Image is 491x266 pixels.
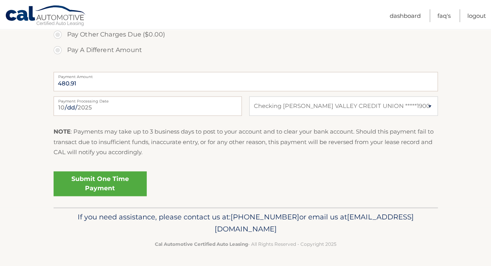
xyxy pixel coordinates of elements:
[54,127,438,157] p: : Payments may take up to 3 business days to post to your account and to clear your bank account....
[155,241,248,247] strong: Cal Automotive Certified Auto Leasing
[54,171,147,196] a: Submit One Time Payment
[54,96,242,116] input: Payment Date
[467,9,486,22] a: Logout
[54,128,71,135] strong: NOTE
[59,240,433,248] p: - All Rights Reserved - Copyright 2025
[54,96,242,103] label: Payment Processing Date
[231,212,299,221] span: [PHONE_NUMBER]
[54,42,438,58] label: Pay A Different Amount
[59,211,433,236] p: If you need assistance, please contact us at: or email us at
[54,72,438,78] label: Payment Amount
[54,27,438,42] label: Pay Other Charges Due ($0.00)
[5,5,87,28] a: Cal Automotive
[390,9,421,22] a: Dashboard
[437,9,451,22] a: FAQ's
[54,72,438,91] input: Payment Amount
